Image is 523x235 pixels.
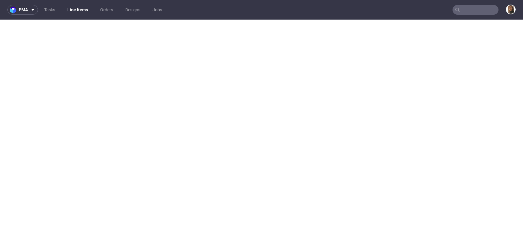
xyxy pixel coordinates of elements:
[149,5,166,15] a: Jobs
[7,5,38,15] button: pma
[64,5,92,15] a: Line Items
[506,5,515,14] img: Angelina Marć
[40,5,59,15] a: Tasks
[122,5,144,15] a: Designs
[19,8,28,12] span: pma
[10,6,19,13] img: logo
[97,5,117,15] a: Orders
